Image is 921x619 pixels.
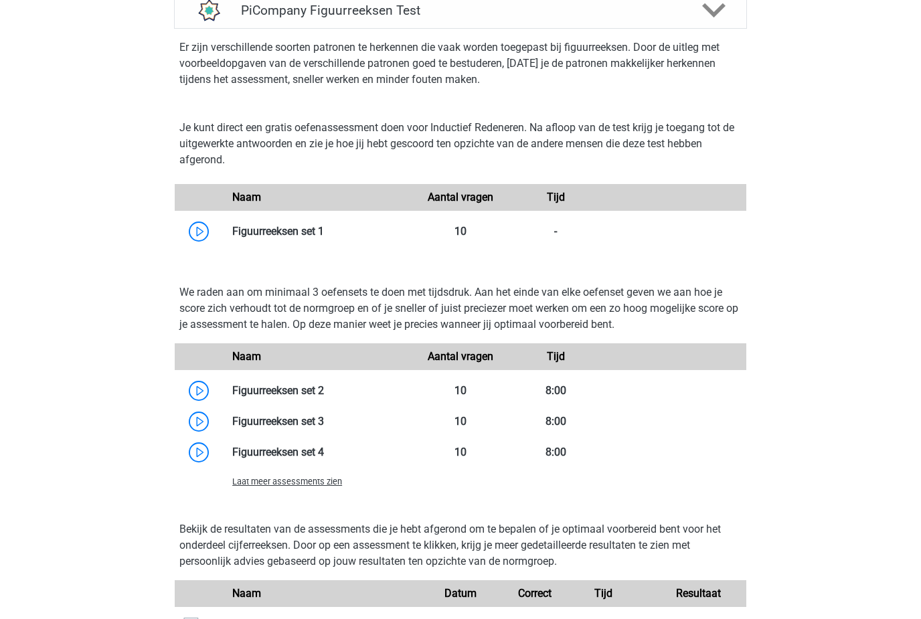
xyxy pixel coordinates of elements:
[222,586,413,602] div: Naam
[413,349,508,365] div: Aantal vragen
[222,383,413,399] div: Figuurreeksen set 2
[222,189,413,205] div: Naam
[556,586,651,602] div: Tijd
[179,521,742,569] p: Bekijk de resultaten van de assessments die je hebt afgerond om te bepalen of je optimaal voorber...
[241,3,679,18] h4: PiCompany Figuurreeksen Test
[413,586,508,602] div: Datum
[508,349,603,365] div: Tijd
[222,414,413,430] div: Figuurreeksen set 3
[222,349,413,365] div: Naam
[179,120,742,168] p: Je kunt direct een gratis oefenassessment doen voor Inductief Redeneren. Na afloop van de test kr...
[179,284,742,333] p: We raden aan om minimaal 3 oefensets te doen met tijdsdruk. Aan het einde van elke oefenset geven...
[651,586,746,602] div: Resultaat
[179,39,742,88] p: Er zijn verschillende soorten patronen te herkennen die vaak worden toegepast bij figuurreeksen. ...
[222,224,413,240] div: Figuurreeksen set 1
[222,444,413,460] div: Figuurreeksen set 4
[413,189,508,205] div: Aantal vragen
[508,586,556,602] div: Correct
[508,189,603,205] div: Tijd
[232,476,342,487] span: Laat meer assessments zien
